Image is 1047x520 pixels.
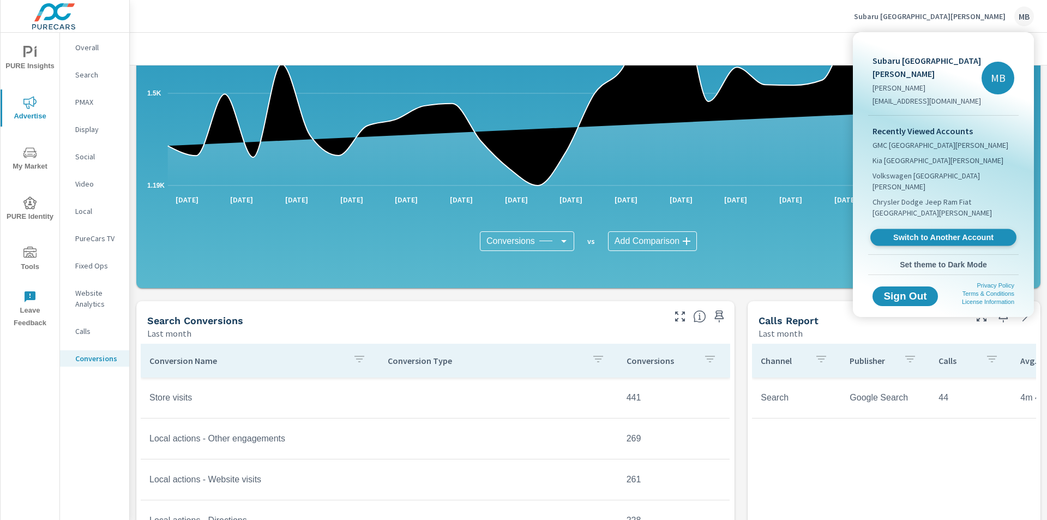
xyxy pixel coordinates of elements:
span: Chrysler Dodge Jeep Ram Fiat [GEOGRAPHIC_DATA][PERSON_NAME] [872,196,1014,218]
button: Set theme to Dark Mode [868,255,1019,274]
a: Terms & Conditions [962,290,1014,297]
div: MB [982,62,1014,94]
p: [PERSON_NAME] [872,82,982,93]
p: [EMAIL_ADDRESS][DOMAIN_NAME] [872,95,982,106]
span: Switch to Another Account [876,232,1010,243]
span: Set theme to Dark Mode [872,260,1014,270]
p: Recently Viewed Accounts [872,124,1014,138]
a: License Information [962,298,1014,305]
a: Switch to Another Account [870,229,1016,246]
button: Sign Out [872,286,938,306]
span: GMC [GEOGRAPHIC_DATA][PERSON_NAME] [872,140,1008,151]
p: Subaru [GEOGRAPHIC_DATA][PERSON_NAME] [872,54,982,80]
span: Sign Out [881,291,929,301]
span: Kia [GEOGRAPHIC_DATA][PERSON_NAME] [872,155,1003,166]
a: Privacy Policy [977,282,1014,289]
span: Volkswagen [GEOGRAPHIC_DATA][PERSON_NAME] [872,170,1014,192]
